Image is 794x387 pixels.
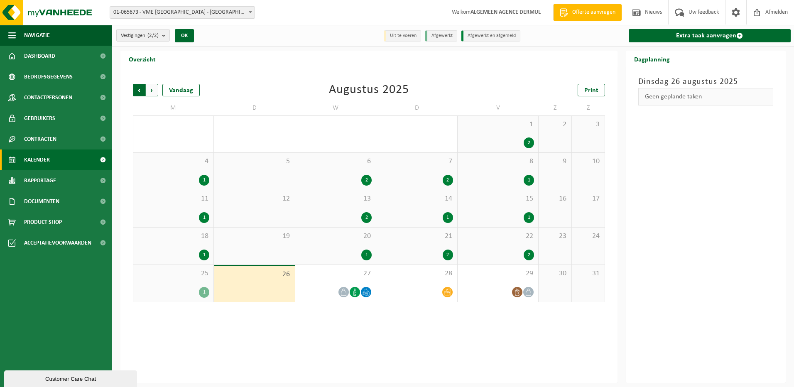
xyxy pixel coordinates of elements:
[543,120,567,129] span: 2
[24,87,72,108] span: Contactpersonen
[4,369,139,387] iframe: chat widget
[162,84,200,96] div: Vandaag
[133,84,145,96] span: Vorige
[626,51,678,67] h2: Dagplanning
[299,157,372,166] span: 6
[218,270,290,279] span: 26
[443,175,453,186] div: 2
[576,157,600,166] span: 10
[24,212,62,233] span: Product Shop
[299,232,372,241] span: 20
[543,232,567,241] span: 23
[24,233,91,253] span: Acceptatievoorwaarden
[24,170,56,191] span: Rapportage
[24,191,59,212] span: Documenten
[199,287,209,298] div: 1
[425,30,457,42] li: Afgewerkt
[524,212,534,223] div: 1
[380,194,453,203] span: 14
[539,100,572,115] td: Z
[576,269,600,278] span: 31
[570,8,618,17] span: Offerte aanvragen
[443,250,453,260] div: 2
[543,269,567,278] span: 30
[629,29,791,42] a: Extra taak aanvragen
[146,84,158,96] span: Volgende
[116,29,170,42] button: Vestigingen(2/2)
[638,88,774,105] div: Geen geplande taken
[543,194,567,203] span: 16
[147,33,159,38] count: (2/2)
[295,100,376,115] td: W
[24,46,55,66] span: Dashboard
[553,4,622,21] a: Offerte aanvragen
[24,129,56,149] span: Contracten
[218,157,290,166] span: 5
[110,6,255,19] span: 01-065673 - VME NIEUW HELMOND - OOSTENDE
[361,175,372,186] div: 2
[24,108,55,129] span: Gebruikers
[121,29,159,42] span: Vestigingen
[175,29,194,42] button: OK
[329,84,409,96] div: Augustus 2025
[299,269,372,278] span: 27
[199,250,209,260] div: 1
[24,25,50,46] span: Navigatie
[137,194,209,203] span: 11
[361,212,372,223] div: 2
[137,269,209,278] span: 25
[199,175,209,186] div: 1
[218,232,290,241] span: 19
[638,76,774,88] h3: Dinsdag 26 augustus 2025
[462,120,534,129] span: 1
[24,66,73,87] span: Bedrijfsgegevens
[380,269,453,278] span: 28
[299,194,372,203] span: 13
[462,269,534,278] span: 29
[214,100,295,115] td: D
[443,212,453,223] div: 1
[133,100,214,115] td: M
[462,232,534,241] span: 22
[576,232,600,241] span: 24
[576,194,600,203] span: 17
[543,157,567,166] span: 9
[462,157,534,166] span: 8
[461,30,520,42] li: Afgewerkt en afgemeld
[24,149,50,170] span: Kalender
[110,7,255,18] span: 01-065673 - VME NIEUW HELMOND - OOSTENDE
[458,100,539,115] td: V
[137,232,209,241] span: 18
[576,120,600,129] span: 3
[572,100,605,115] td: Z
[376,100,457,115] td: D
[584,87,598,94] span: Print
[462,194,534,203] span: 15
[120,51,164,67] h2: Overzicht
[380,232,453,241] span: 21
[384,30,421,42] li: Uit te voeren
[199,212,209,223] div: 1
[524,250,534,260] div: 2
[524,137,534,148] div: 2
[380,157,453,166] span: 7
[471,9,541,15] strong: ALGEMEEN AGENCE DERMUL
[361,250,372,260] div: 1
[218,194,290,203] span: 12
[578,84,605,96] a: Print
[137,157,209,166] span: 4
[524,175,534,186] div: 1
